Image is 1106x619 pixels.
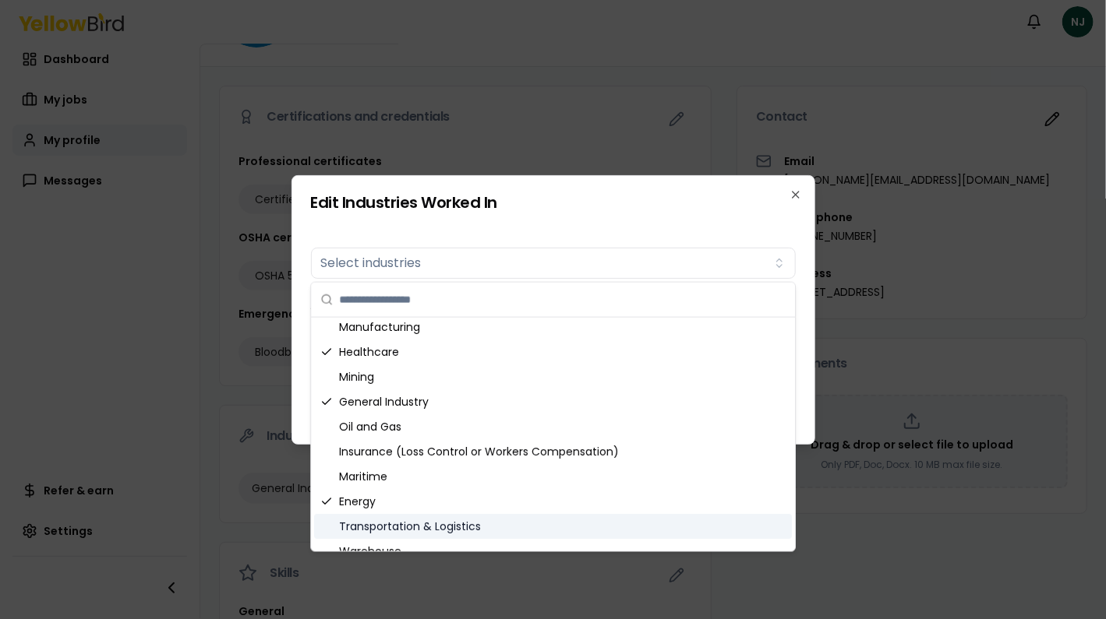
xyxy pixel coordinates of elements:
[311,195,796,210] h2: Edit Industries Worked In
[314,489,792,514] div: Energy
[314,364,792,389] div: Mining
[314,339,792,364] div: Healthcare
[314,315,792,339] div: Manufacturing
[314,514,792,539] div: Transportation & Logistics
[311,318,795,551] div: Suggestions
[311,248,796,279] button: Select industries
[314,464,792,489] div: Maritime
[314,439,792,464] div: Insurance (Loss Control or Workers Compensation)
[314,539,792,564] div: Warehouse
[314,414,792,439] div: Oil and Gas
[314,389,792,414] div: General Industry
